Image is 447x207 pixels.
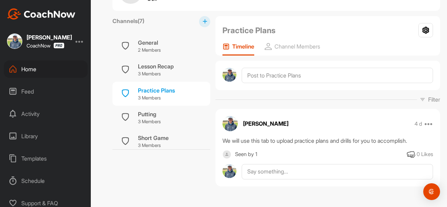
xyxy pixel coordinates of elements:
[138,142,169,149] p: 3 Members
[428,95,440,104] p: Filter
[222,116,238,131] img: avatar
[222,24,276,36] h2: Practice Plans
[235,150,257,159] div: Seen by 1
[27,35,72,40] div: [PERSON_NAME]
[232,43,254,50] p: Timeline
[138,38,161,47] div: General
[4,172,88,190] div: Schedule
[243,119,288,128] p: [PERSON_NAME]
[222,150,231,159] img: square_default-ef6cabf814de5a2bf16c804365e32c732080f9872bdf737d349900a9daf73cf9.png
[4,127,88,145] div: Library
[4,60,88,78] div: Home
[7,8,75,20] img: CoachNow
[222,68,236,82] img: avatar
[138,110,161,118] div: Putting
[7,34,22,49] img: square_33dab71c649edf37567cc1dd03314c47.jpg
[417,150,433,158] div: 0 Likes
[423,183,440,200] div: Open Intercom Messenger
[112,17,144,25] label: Channels ( 7 )
[274,43,320,50] p: Channel Members
[138,134,169,142] div: Short Game
[27,43,64,49] div: CoachNow
[138,86,175,95] div: Practice Plans
[53,43,64,49] img: CoachNow Pro
[138,62,174,71] div: Lesson Recap
[222,136,433,145] div: We will use this tab to upload practice plans and drills for you to accomplish.
[4,150,88,167] div: Templates
[138,47,161,54] p: 2 Members
[222,164,236,178] img: avatar
[138,95,175,102] p: 3 Members
[138,71,174,77] p: 3 Members
[138,118,161,125] p: 3 Members
[4,83,88,100] div: Feed
[415,120,422,127] p: 4 d
[4,105,88,123] div: Activity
